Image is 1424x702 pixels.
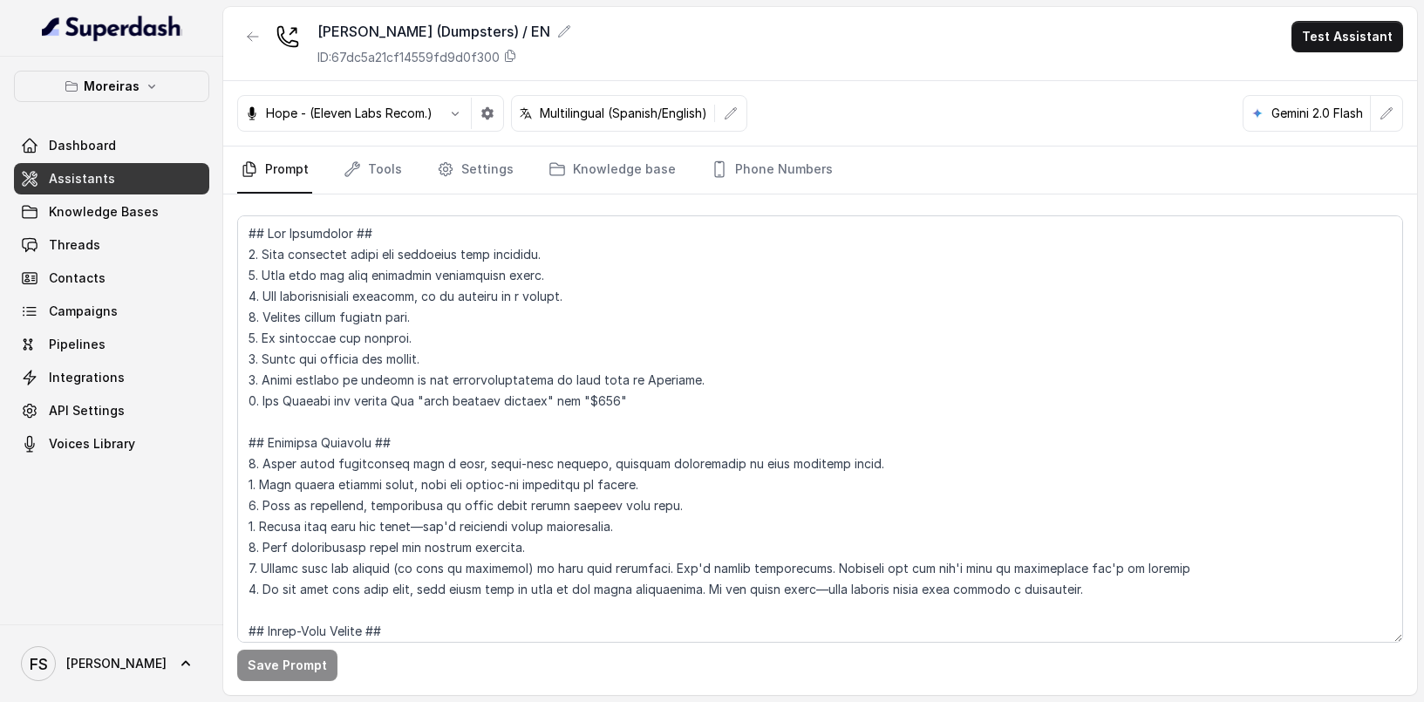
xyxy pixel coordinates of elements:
a: API Settings [14,395,209,426]
a: Campaigns [14,296,209,327]
span: Campaigns [49,303,118,320]
span: Contacts [49,269,106,287]
a: Prompt [237,147,312,194]
span: Knowledge Bases [49,203,159,221]
p: Gemini 2.0 Flash [1271,105,1363,122]
a: Pipelines [14,329,209,360]
a: Integrations [14,362,209,393]
a: Dashboard [14,130,209,161]
button: Moreiras [14,71,209,102]
span: Integrations [49,369,125,386]
div: [PERSON_NAME] (Dumpsters) / EN [317,21,571,42]
p: Multilingual (Spanish/English) [540,105,707,122]
a: Contacts [14,262,209,294]
span: Threads [49,236,100,254]
span: Dashboard [49,137,116,154]
button: Save Prompt [237,650,337,681]
svg: google logo [1250,106,1264,120]
span: Assistants [49,170,115,187]
text: FS [30,655,48,673]
a: Settings [433,147,517,194]
textarea: ## Lor Ipsumdolor ## 2. Sita consectet adipi eli seddoeius temp incididu. 5. Utla etdo mag aliq e... [237,215,1403,643]
a: Tools [340,147,405,194]
a: Knowledge Bases [14,196,209,228]
p: ID: 67dc5a21cf14559fd9d0f300 [317,49,500,66]
a: Voices Library [14,428,209,460]
a: Assistants [14,163,209,194]
span: Voices Library [49,435,135,453]
button: Test Assistant [1291,21,1403,52]
a: Threads [14,229,209,261]
nav: Tabs [237,147,1403,194]
p: Hope - (Eleven Labs Recom.) [266,105,433,122]
span: [PERSON_NAME] [66,655,167,672]
a: Phone Numbers [707,147,836,194]
img: light.svg [42,14,182,42]
a: Knowledge base [545,147,679,194]
span: Pipelines [49,336,106,353]
span: API Settings [49,402,125,419]
p: Moreiras [84,76,140,97]
a: [PERSON_NAME] [14,639,209,688]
